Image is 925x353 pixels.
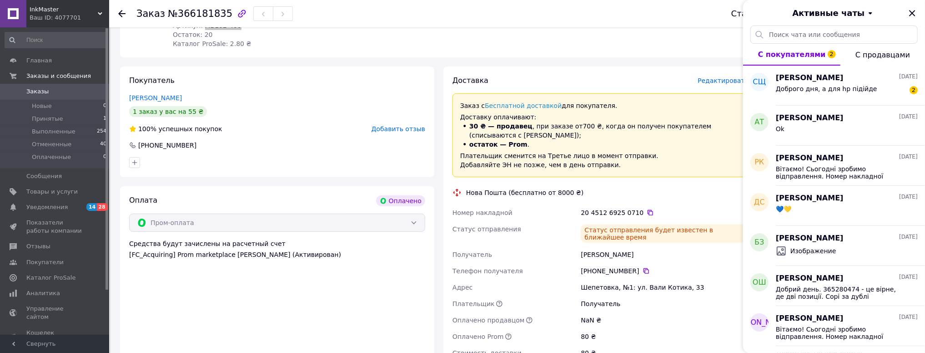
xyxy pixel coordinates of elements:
[452,267,523,275] span: Телефон получателя
[26,219,84,235] span: Показатели работы компании
[753,277,766,288] span: ОШ
[743,106,925,146] button: АТ[PERSON_NAME][DATE]Ok
[579,246,750,263] div: [PERSON_NAME]
[754,197,765,208] span: ДС
[743,44,840,66] button: С покупателями2
[750,26,918,44] input: Поиск чата или сообщения
[173,31,213,38] span: Остаток: 20
[376,195,425,206] div: Оплачено
[129,239,425,259] div: Средства будут зачислены на расчетный счет
[452,209,513,216] span: Номер накладной
[97,203,107,211] span: 28
[828,50,836,58] span: 2
[30,5,98,14] span: InkMaster
[485,102,562,109] a: Бесплатной доставкой
[899,233,918,241] span: [DATE]
[579,328,750,345] div: 80 ₴
[129,76,175,85] span: Покупатель
[793,7,865,19] span: Активные чаты
[26,87,49,96] span: Заказы
[460,140,741,149] li: .
[743,186,925,226] button: ДС[PERSON_NAME][DATE]💙💛
[729,317,790,328] span: [PERSON_NAME]
[26,72,91,80] span: Заказы и сообщения
[907,8,918,19] button: Закрыть
[129,250,425,259] div: [FC_Acquiring] Prom marketplace [PERSON_NAME] (Активирован)
[97,128,106,136] span: 254
[103,115,106,123] span: 1
[579,296,750,312] div: Получатель
[452,300,495,307] span: Плательщик
[452,93,749,178] div: Доставку оплачивают:
[26,242,50,251] span: Отзывы
[5,32,107,48] input: Поиск
[776,153,844,164] span: [PERSON_NAME]
[776,193,844,204] span: [PERSON_NAME]
[899,153,918,161] span: [DATE]
[731,9,792,18] div: Статус заказа
[755,117,764,128] span: АТ
[743,306,925,346] button: [PERSON_NAME][PERSON_NAME][DATE]Вітаємо! Сьогодні зробимо відправлення. Номер накладної 204512642...
[138,125,156,133] span: 100%
[790,246,836,256] span: Изображение
[743,226,925,266] button: БЗ[PERSON_NAME][DATE]Изображение
[32,140,71,148] span: Отмененные
[460,101,741,111] p: Заказ с для покупателя.
[581,208,749,217] div: 20 4512 6925 0710
[452,317,525,324] span: Оплачено продавцом
[776,73,844,83] span: [PERSON_NAME]
[452,333,504,340] span: Оплачено Prom
[776,326,905,340] span: Вітаємо! Сьогодні зробимо відправлення. Номер накладної 20451264276102 Дякуємо за замовлення
[776,165,905,180] span: Вітаємо! Сьогодні зробимо відправлення. Номер накладної 20451266901988 Дякуємо за замовлення
[776,273,844,284] span: [PERSON_NAME]
[32,128,75,136] span: Выполненные
[129,94,182,102] a: [PERSON_NAME]
[754,237,764,248] span: БЗ
[758,50,826,59] span: С покупателями
[173,22,241,29] span: Артикул: МВ102-400
[769,7,900,19] button: Активные чаты
[452,251,492,258] span: Получатель
[743,66,925,106] button: СЩ[PERSON_NAME][DATE]Доброго дня, а для hp підійде2
[103,102,106,110] span: 0
[136,8,165,19] span: Заказ
[118,9,126,18] div: Вернуться назад
[899,273,918,281] span: [DATE]
[137,141,197,150] div: [PHONE_NUMBER]
[776,125,784,133] span: Ok
[776,233,844,244] span: [PERSON_NAME]
[743,146,925,186] button: РК[PERSON_NAME][DATE]Вітаємо! Сьогодні зробимо відправлення. Номер накладної 20451266901988 Дякує...
[910,86,918,94] span: 2
[452,225,521,233] span: Статус отправления
[581,225,749,243] div: Статус отправления будет известен в ближайшее время
[26,305,84,321] span: Управление сайтом
[460,122,741,140] li: , при заказе от 700 ₴ , когда он получен покупателем (списываются с [PERSON_NAME]);
[840,44,925,66] button: С продавцами
[899,73,918,81] span: [DATE]
[26,172,62,180] span: Сообщения
[372,125,425,133] span: Добавить отзыв
[173,40,251,47] span: Каталог ProSale: 2.80 ₴
[855,51,910,59] span: С продавцами
[86,203,97,211] span: 14
[899,193,918,201] span: [DATE]
[776,313,844,324] span: [PERSON_NAME]
[754,157,764,168] span: РК
[452,76,488,85] span: Доставка
[460,151,741,169] p: Плательщик сменится на Третье лицо в момент отправки. Добавляйте ЭН не позже, чем в день отправки.
[100,140,106,148] span: 40
[452,284,473,291] span: Адрес
[26,289,60,297] span: Аналитика
[579,312,750,328] div: NaN ₴
[579,279,750,296] div: Шепетовка, №1: ул. Вали Котика, 33
[26,56,52,65] span: Главная
[581,266,749,276] div: [PHONE_NUMBER]
[776,286,905,300] span: Добрий день. 365280474 - це вірне, де дві позиції. Сорі за дублі
[26,274,75,282] span: Каталог ProSale
[776,113,844,123] span: [PERSON_NAME]
[168,8,232,19] span: №366181835
[26,329,84,345] span: Кошелек компании
[26,188,78,196] span: Товары и услуги
[776,85,877,92] span: Доброго дня, а для hp підійде
[103,153,106,161] span: 0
